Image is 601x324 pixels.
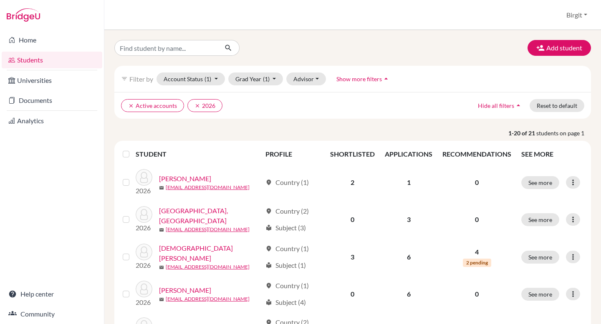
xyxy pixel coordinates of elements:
p: 0 [442,214,511,224]
div: Subject (1) [265,260,306,270]
span: Filter by [129,75,153,83]
img: Jain, Aarav [136,244,152,260]
a: Analytics [2,112,102,129]
span: location_on [265,208,272,214]
td: 6 [380,238,437,276]
i: clear [128,103,134,109]
td: 2 [325,164,380,201]
a: [EMAIL_ADDRESS][DOMAIN_NAME] [166,226,250,233]
a: [EMAIL_ADDRESS][DOMAIN_NAME] [166,295,250,303]
span: mail [159,227,164,232]
div: Country (1) [265,281,309,291]
th: PROFILE [260,144,326,164]
p: 0 [442,289,511,299]
th: SHORTLISTED [325,144,380,164]
a: [EMAIL_ADDRESS][DOMAIN_NAME] [166,184,250,191]
td: 0 [325,276,380,312]
img: Bridge-U [7,8,40,22]
button: Add student [528,40,591,56]
div: Country (1) [265,177,309,187]
strong: 1-20 of 21 [508,129,536,137]
p: 2026 [136,297,152,307]
a: Community [2,306,102,322]
button: Account Status(1) [157,72,225,85]
a: Students [2,52,102,68]
span: mail [159,265,164,270]
span: mail [159,185,164,190]
span: 2 pending [463,259,491,267]
td: 3 [325,238,380,276]
div: Country (2) [265,206,309,216]
a: Documents [2,92,102,109]
a: [EMAIL_ADDRESS][DOMAIN_NAME] [166,263,250,271]
img: Ferrara, Carolina [136,206,152,223]
button: Show more filtersarrow_drop_up [329,72,397,85]
p: 2026 [136,186,152,196]
button: See more [521,288,559,301]
span: (1) [263,75,270,82]
i: clear [194,103,200,109]
th: SEE MORE [516,144,588,164]
button: Reset to default [530,99,584,112]
th: STUDENT [136,144,260,164]
td: 1 [380,164,437,201]
i: arrow_drop_up [514,101,523,110]
i: arrow_drop_up [382,75,390,83]
div: Subject (3) [265,223,306,233]
button: See more [521,213,559,226]
td: 6 [380,276,437,312]
td: 0 [325,201,380,238]
span: local_library [265,262,272,269]
a: [DEMOGRAPHIC_DATA][PERSON_NAME] [159,243,262,263]
span: local_library [265,299,272,306]
button: clearActive accounts [121,99,184,112]
a: [PERSON_NAME] [159,174,211,184]
span: students on page 1 [536,129,591,137]
span: (1) [205,75,211,82]
button: See more [521,251,559,264]
a: Universities [2,72,102,89]
a: Help center [2,286,102,302]
p: 2026 [136,223,152,233]
button: Hide all filtersarrow_drop_up [471,99,530,112]
input: Find student by name... [114,40,218,56]
a: [PERSON_NAME] [159,285,211,295]
span: location_on [265,245,272,252]
a: [GEOGRAPHIC_DATA], [GEOGRAPHIC_DATA] [159,206,262,226]
th: APPLICATIONS [380,144,437,164]
span: Hide all filters [478,102,514,109]
a: Home [2,32,102,48]
button: clear2026 [187,99,222,112]
span: mail [159,297,164,302]
span: local_library [265,224,272,231]
div: Country (1) [265,244,309,254]
p: 0 [442,177,511,187]
i: filter_list [121,75,128,82]
span: Show more filters [336,75,382,82]
button: Grad Year(1) [228,72,283,85]
span: location_on [265,179,272,186]
img: Jaywant, Kavin [136,281,152,297]
td: 3 [380,201,437,238]
p: 2026 [136,260,152,270]
span: location_on [265,282,272,289]
div: Subject (4) [265,297,306,307]
th: RECOMMENDATIONS [437,144,516,164]
button: Advisor [286,72,326,85]
img: Bedi, Sara [136,169,152,186]
button: Birgit [563,7,591,23]
button: See more [521,176,559,189]
p: 4 [442,247,511,257]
